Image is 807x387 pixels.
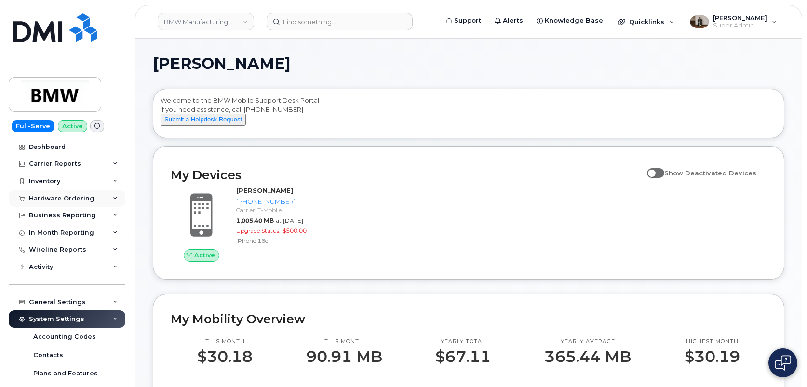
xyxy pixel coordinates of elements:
p: Yearly total [435,338,491,346]
a: Active[PERSON_NAME][PHONE_NUMBER]Carrier: T-Mobile1,005.40 MBat [DATE]Upgrade Status:$500.00iPhon... [171,186,311,261]
p: $30.18 [197,348,253,365]
div: Welcome to the BMW Mobile Support Desk Portal If you need assistance, call [PHONE_NUMBER]. [161,96,777,134]
p: $30.19 [685,348,740,365]
p: $67.11 [435,348,491,365]
button: Submit a Helpdesk Request [161,114,246,126]
input: Show Deactivated Devices [647,164,655,172]
span: Show Deactivated Devices [664,169,756,177]
span: Active [194,251,215,260]
span: at [DATE] [276,217,303,224]
div: iPhone 16e [236,237,307,245]
p: This month [306,338,382,346]
p: 365.44 MB [544,348,631,365]
a: Submit a Helpdesk Request [161,115,246,123]
strong: [PERSON_NAME] [236,187,293,194]
p: Highest month [685,338,740,346]
p: 90.91 MB [306,348,382,365]
p: This month [197,338,253,346]
p: Yearly average [544,338,631,346]
span: [PERSON_NAME] [153,56,291,71]
div: [PHONE_NUMBER] [236,197,307,206]
span: 1,005.40 MB [236,217,274,224]
span: Upgrade Status: [236,227,281,234]
h2: My Devices [171,168,642,182]
h2: My Mobility Overview [171,312,767,326]
img: Open chat [775,355,791,371]
div: Carrier: T-Mobile [236,206,307,214]
span: $500.00 [282,227,307,234]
